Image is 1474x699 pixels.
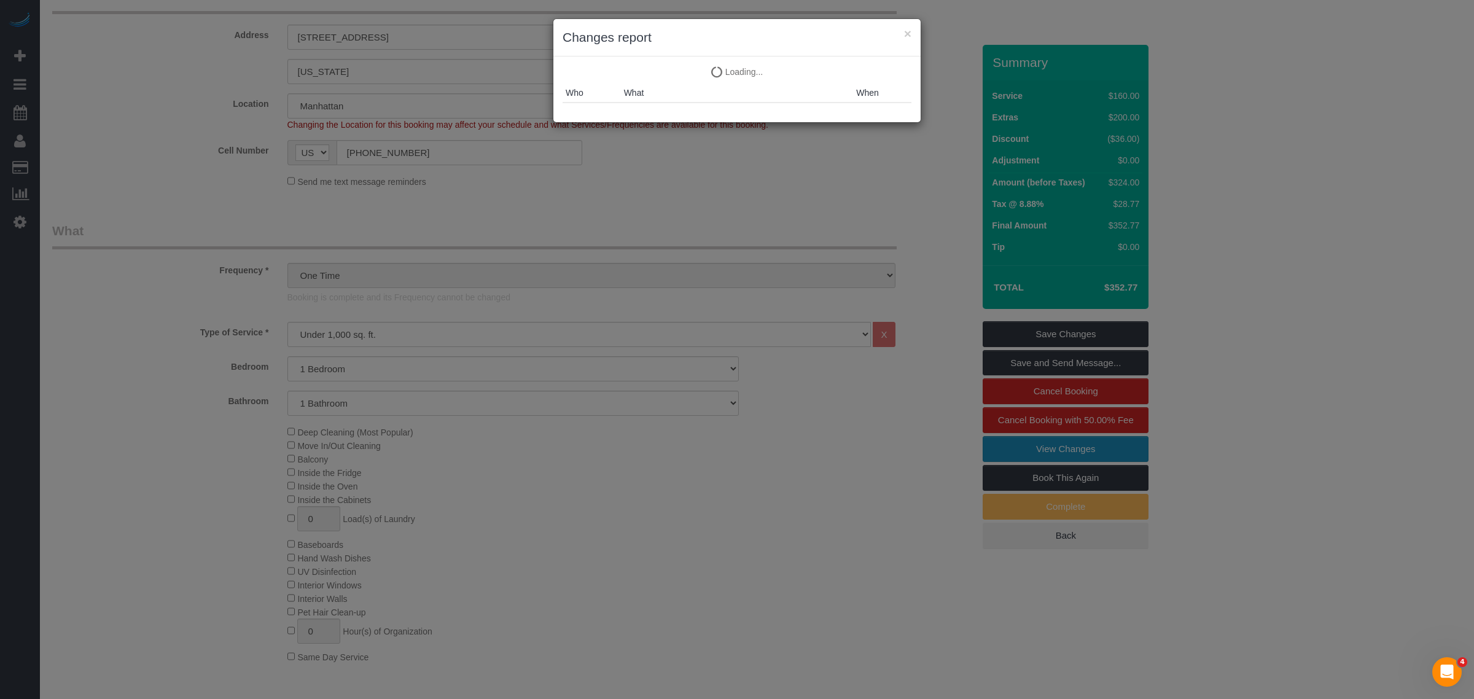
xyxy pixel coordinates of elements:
[621,84,854,103] th: What
[563,84,621,103] th: Who
[904,27,911,40] button: ×
[1457,657,1467,667] span: 4
[853,84,911,103] th: When
[1432,657,1462,687] iframe: Intercom live chat
[553,19,921,122] sui-modal: Changes report
[563,28,911,47] h3: Changes report
[563,66,911,78] p: Loading...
